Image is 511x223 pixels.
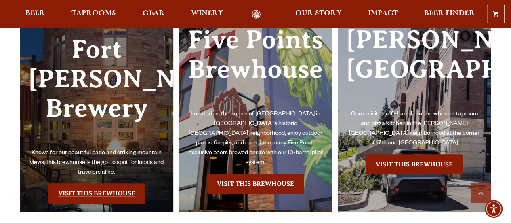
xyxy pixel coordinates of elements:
h3: Fort [PERSON_NAME] Brewery [28,35,165,149]
a: Scroll to top [471,183,491,203]
p: Known for our beautiful patio and striking mountain views, this brewhouse is the go-to spot for l... [28,149,165,178]
a: Visit the Sloan’s Lake Brewhouse [366,154,463,174]
a: Impact [363,10,403,19]
a: Gear [137,10,170,19]
a: Visit the Fort Collin's Brewery & Taproom [48,183,145,204]
div: Accessibility Menu [485,200,503,218]
span: Winery [191,10,223,17]
span: Gear [143,10,165,17]
span: Our Story [295,10,342,17]
a: Visit the Five Points Brewhouse [207,174,304,194]
span: Impact [368,10,398,17]
p: Come visit our 10-barrel pilot brewhouse, taproom and pizza kitchen in the [PERSON_NAME][GEOGRAPH... [346,110,483,149]
span: Taprooms [71,10,116,17]
a: Beer [20,10,50,19]
h3: [PERSON_NAME][GEOGRAPHIC_DATA] [346,25,483,110]
span: Beer [25,10,45,17]
a: Odell Home [241,10,271,19]
a: Taprooms [66,10,121,19]
p: Located on the corner of [GEOGRAPHIC_DATA] in [GEOGRAPHIC_DATA]’s historic [GEOGRAPHIC_DATA] neig... [187,110,324,168]
h3: Five Points Brewhouse [187,25,324,110]
span: Beer Finder [424,10,475,17]
a: Winery [186,10,229,19]
a: Our Story [290,10,347,19]
a: Beer Finder [419,10,480,19]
